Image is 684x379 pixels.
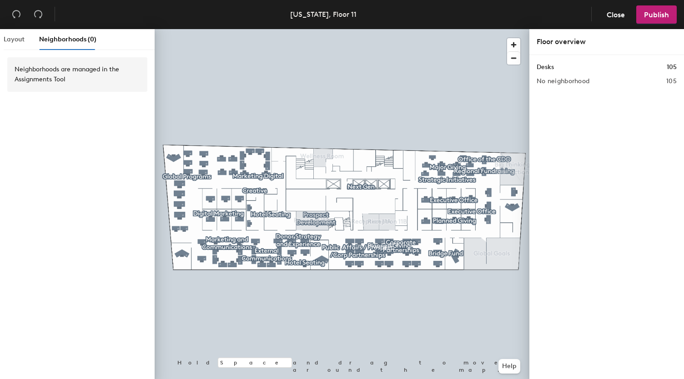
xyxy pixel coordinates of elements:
span: Neighborhoods (0) [39,35,96,43]
h2: No neighborhood [537,78,589,85]
span: Close [607,10,625,19]
div: Neighborhoods are managed in the Assignments Tool [15,65,140,85]
h1: 105 [667,62,677,72]
button: Help [498,359,520,374]
button: Redo (⌘ + ⇧ + Z) [29,5,47,24]
div: Floor overview [537,36,677,47]
button: Close [599,5,633,24]
button: Publish [636,5,677,24]
div: [US_STATE], Floor 11 [290,9,357,20]
h1: Desks [537,62,554,72]
button: Undo (⌘ + Z) [7,5,25,24]
span: Layout [4,35,25,43]
span: Publish [644,10,669,19]
h2: 105 [666,78,677,85]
